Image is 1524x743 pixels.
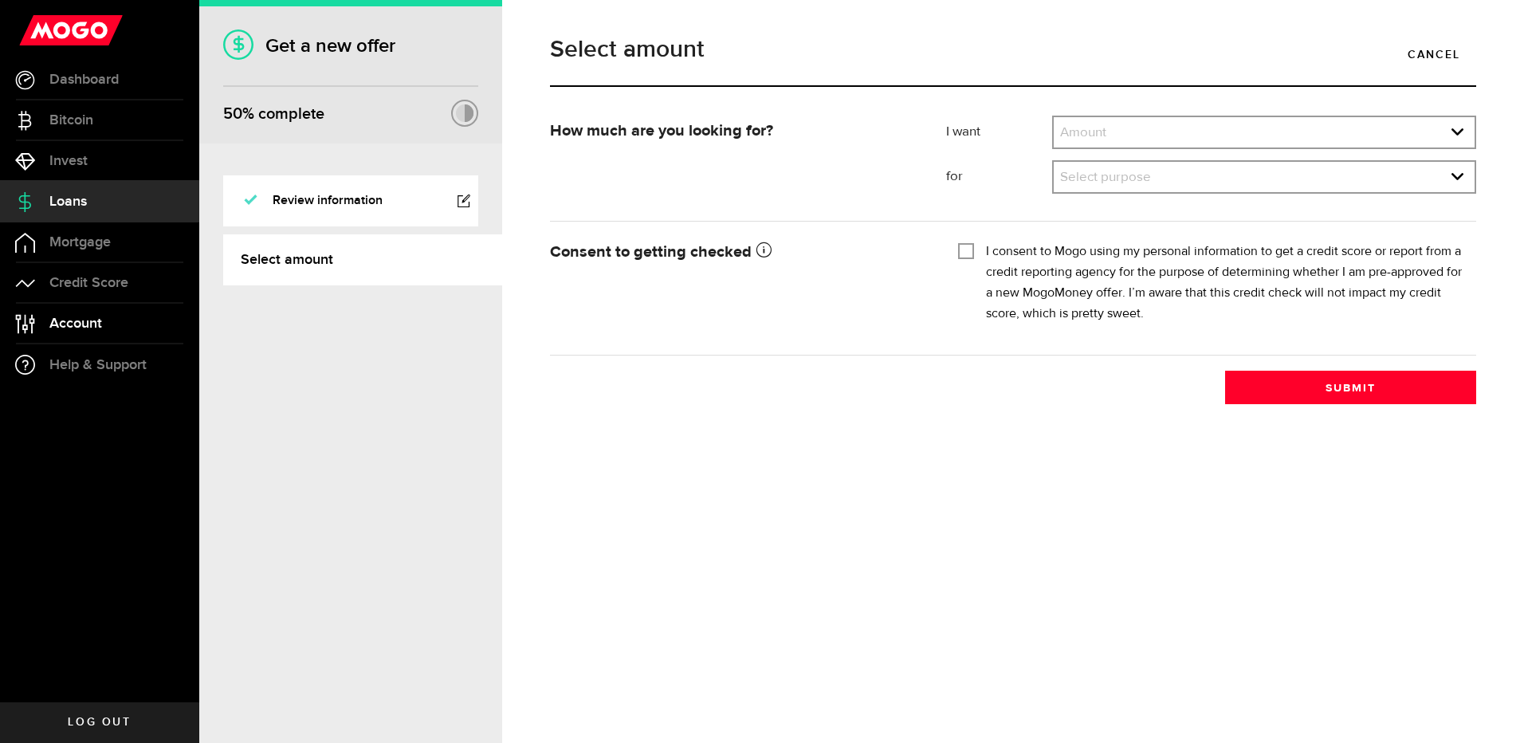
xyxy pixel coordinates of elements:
[49,358,147,372] span: Help & Support
[49,235,111,250] span: Mortgage
[550,244,772,260] strong: Consent to getting checked
[223,234,502,285] a: Select amount
[49,113,93,128] span: Bitcoin
[1392,37,1476,71] a: Cancel
[223,175,478,226] a: Review information
[223,104,242,124] span: 50
[550,37,1476,61] h1: Select amount
[958,242,974,257] input: I consent to Mogo using my personal information to get a credit score or report from a credit rep...
[49,195,87,209] span: Loans
[1225,371,1476,404] button: Submit
[223,100,324,128] div: % complete
[550,123,773,139] strong: How much are you looking for?
[946,167,1052,187] label: for
[13,6,61,54] button: Open LiveChat chat widget
[49,73,119,87] span: Dashboard
[946,123,1052,142] label: I want
[68,717,131,728] span: Log out
[49,154,88,168] span: Invest
[49,316,102,331] span: Account
[1054,117,1475,147] a: expand select
[49,276,128,290] span: Credit Score
[1054,162,1475,192] a: expand select
[986,242,1464,324] label: I consent to Mogo using my personal information to get a credit score or report from a credit rep...
[223,34,478,57] h1: Get a new offer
